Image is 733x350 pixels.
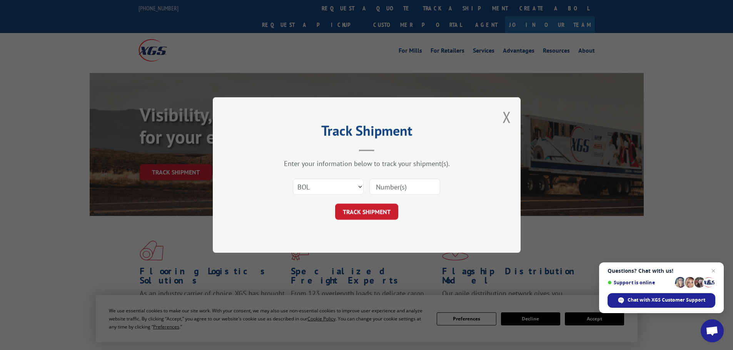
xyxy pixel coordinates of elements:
[608,293,715,308] div: Chat with XGS Customer Support
[701,319,724,342] div: Open chat
[251,159,482,168] div: Enter your information below to track your shipment(s).
[369,179,440,195] input: Number(s)
[335,204,398,220] button: TRACK SHIPMENT
[628,297,705,304] span: Chat with XGS Customer Support
[503,107,511,127] button: Close modal
[608,268,715,274] span: Questions? Chat with us!
[251,125,482,140] h2: Track Shipment
[709,266,718,275] span: Close chat
[608,280,672,285] span: Support is online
